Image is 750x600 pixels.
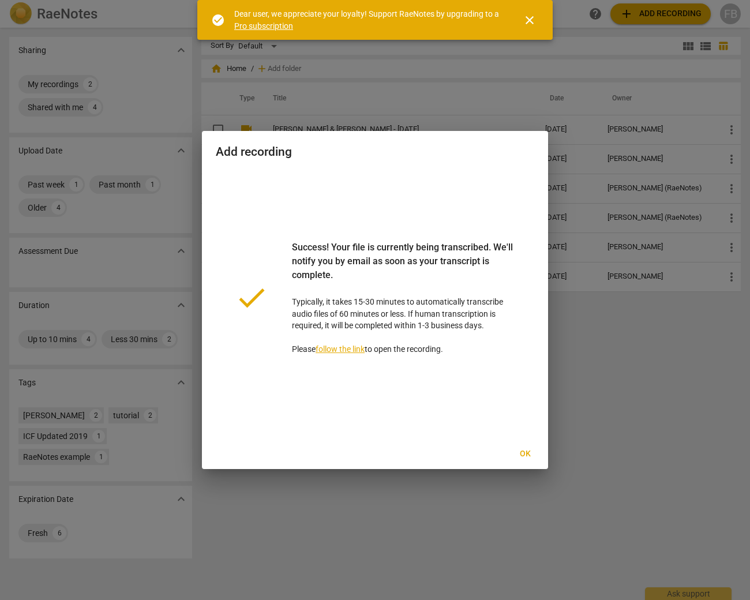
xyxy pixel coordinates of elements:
span: close [523,13,537,27]
button: Ok [507,444,543,464]
p: Typically, it takes 15-30 minutes to automatically transcribe audio files of 60 minutes or less. ... [292,241,516,355]
span: done [234,280,269,315]
a: Pro subscription [234,21,293,31]
span: check_circle [211,13,225,27]
h2: Add recording [216,145,534,159]
div: Dear user, we appreciate your loyalty! Support RaeNotes by upgrading to a [234,8,502,32]
div: Success! Your file is currently being transcribed. We'll notify you by email as soon as your tran... [292,241,516,296]
a: follow the link [316,344,365,354]
span: Ok [516,448,534,460]
button: Close [516,6,543,34]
